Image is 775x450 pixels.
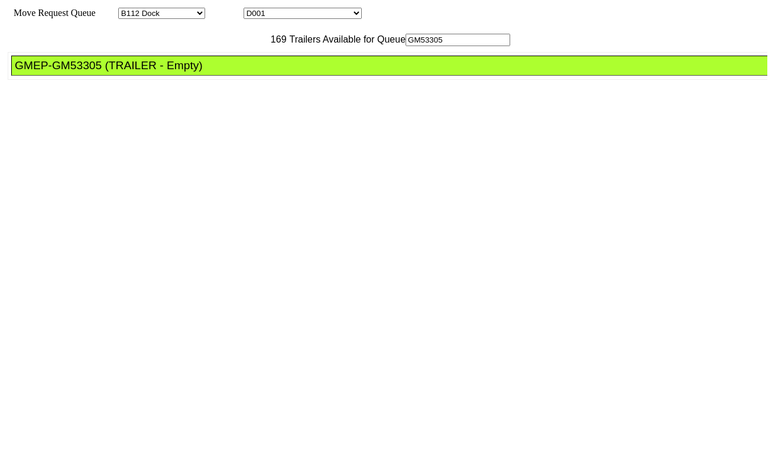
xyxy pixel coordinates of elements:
span: Area [98,8,116,18]
span: Move Request Queue [8,8,96,18]
span: 169 [265,34,287,44]
input: Filter Available Trailers [406,34,510,46]
div: GMEP-GM53305 (TRAILER - Empty) [15,59,774,72]
span: Trailers Available for Queue [287,34,406,44]
span: Location [207,8,241,18]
